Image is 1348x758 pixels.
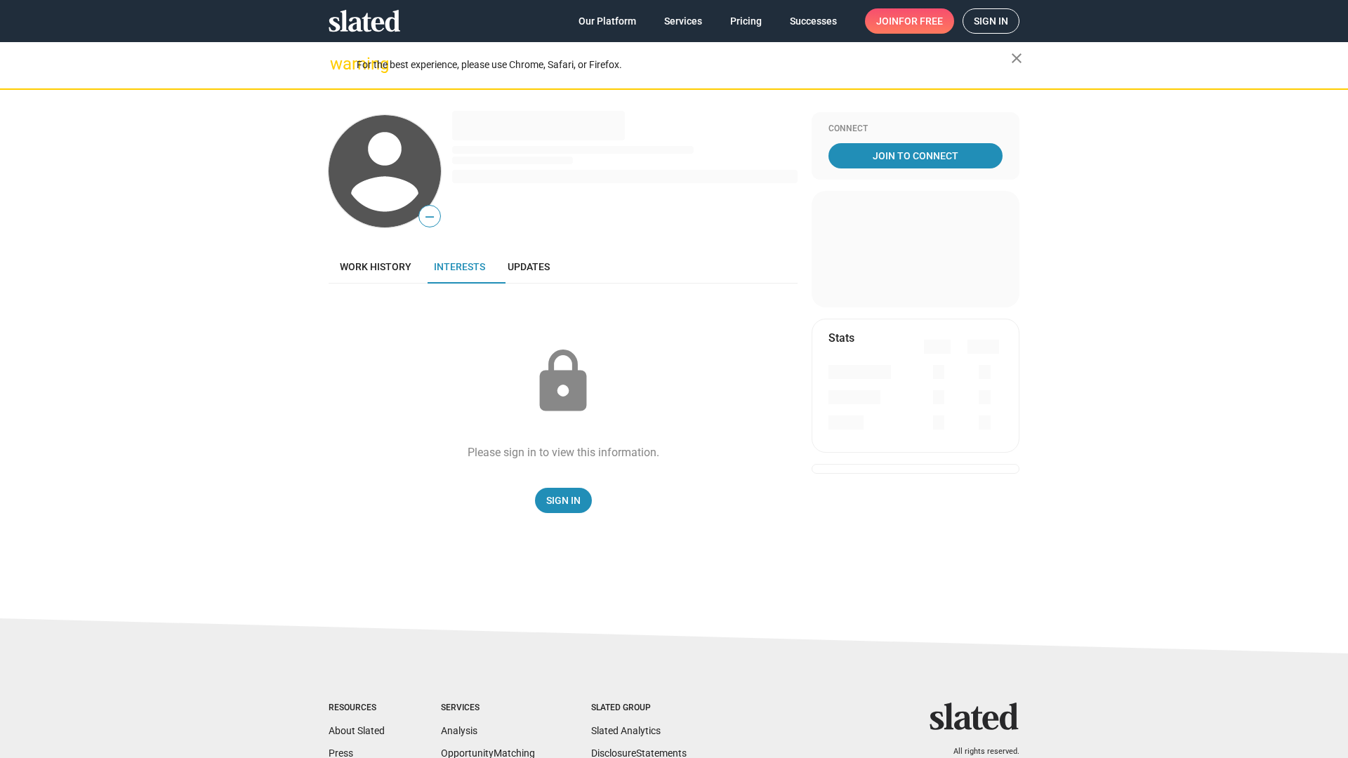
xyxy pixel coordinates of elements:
[419,208,440,226] span: —
[441,703,535,714] div: Services
[496,250,561,284] a: Updates
[330,55,347,72] mat-icon: warning
[468,445,659,460] div: Please sign in to view this information.
[434,261,485,272] span: Interests
[535,488,592,513] a: Sign In
[779,8,848,34] a: Successes
[340,261,411,272] span: Work history
[441,725,477,736] a: Analysis
[423,250,496,284] a: Interests
[329,703,385,714] div: Resources
[357,55,1011,74] div: For the best experience, please use Chrome, Safari, or Firefox.
[591,725,661,736] a: Slated Analytics
[828,124,1003,135] div: Connect
[974,9,1008,33] span: Sign in
[828,331,854,345] mat-card-title: Stats
[546,488,581,513] span: Sign In
[329,250,423,284] a: Work history
[831,143,1000,168] span: Join To Connect
[963,8,1019,34] a: Sign in
[528,347,598,417] mat-icon: lock
[591,703,687,714] div: Slated Group
[664,8,702,34] span: Services
[876,8,943,34] span: Join
[719,8,773,34] a: Pricing
[579,8,636,34] span: Our Platform
[567,8,647,34] a: Our Platform
[899,8,943,34] span: for free
[329,725,385,736] a: About Slated
[790,8,837,34] span: Successes
[828,143,1003,168] a: Join To Connect
[508,261,550,272] span: Updates
[865,8,954,34] a: Joinfor free
[653,8,713,34] a: Services
[730,8,762,34] span: Pricing
[1008,50,1025,67] mat-icon: close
